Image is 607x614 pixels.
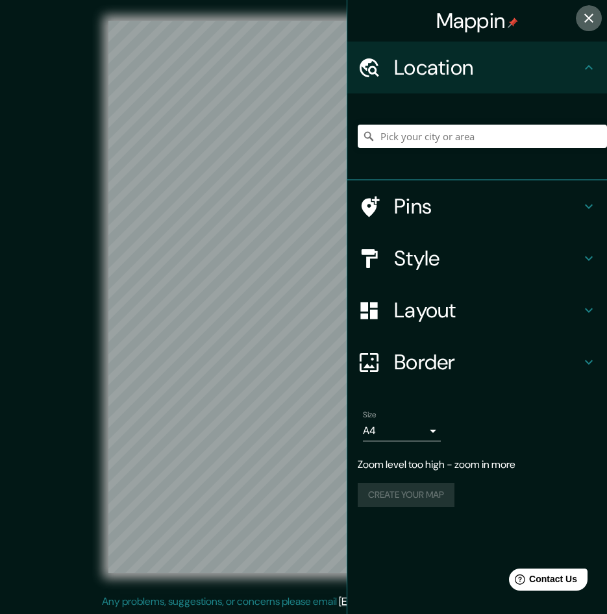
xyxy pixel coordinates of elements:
[358,125,607,148] input: Pick your city or area
[108,21,499,573] canvas: Map
[394,55,581,80] h4: Location
[347,180,607,232] div: Pins
[347,232,607,284] div: Style
[339,595,499,608] a: [EMAIL_ADDRESS][DOMAIN_NAME]
[394,349,581,375] h4: Border
[491,563,593,600] iframe: Help widget launcher
[358,457,597,473] p: Zoom level too high - zoom in more
[394,245,581,271] h4: Style
[102,594,501,609] p: Any problems, suggestions, or concerns please email .
[394,193,581,219] h4: Pins
[347,284,607,336] div: Layout
[436,8,519,34] h4: Mappin
[347,336,607,388] div: Border
[508,18,518,28] img: pin-icon.png
[394,297,581,323] h4: Layout
[347,42,607,93] div: Location
[363,421,441,441] div: A4
[363,410,377,421] label: Size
